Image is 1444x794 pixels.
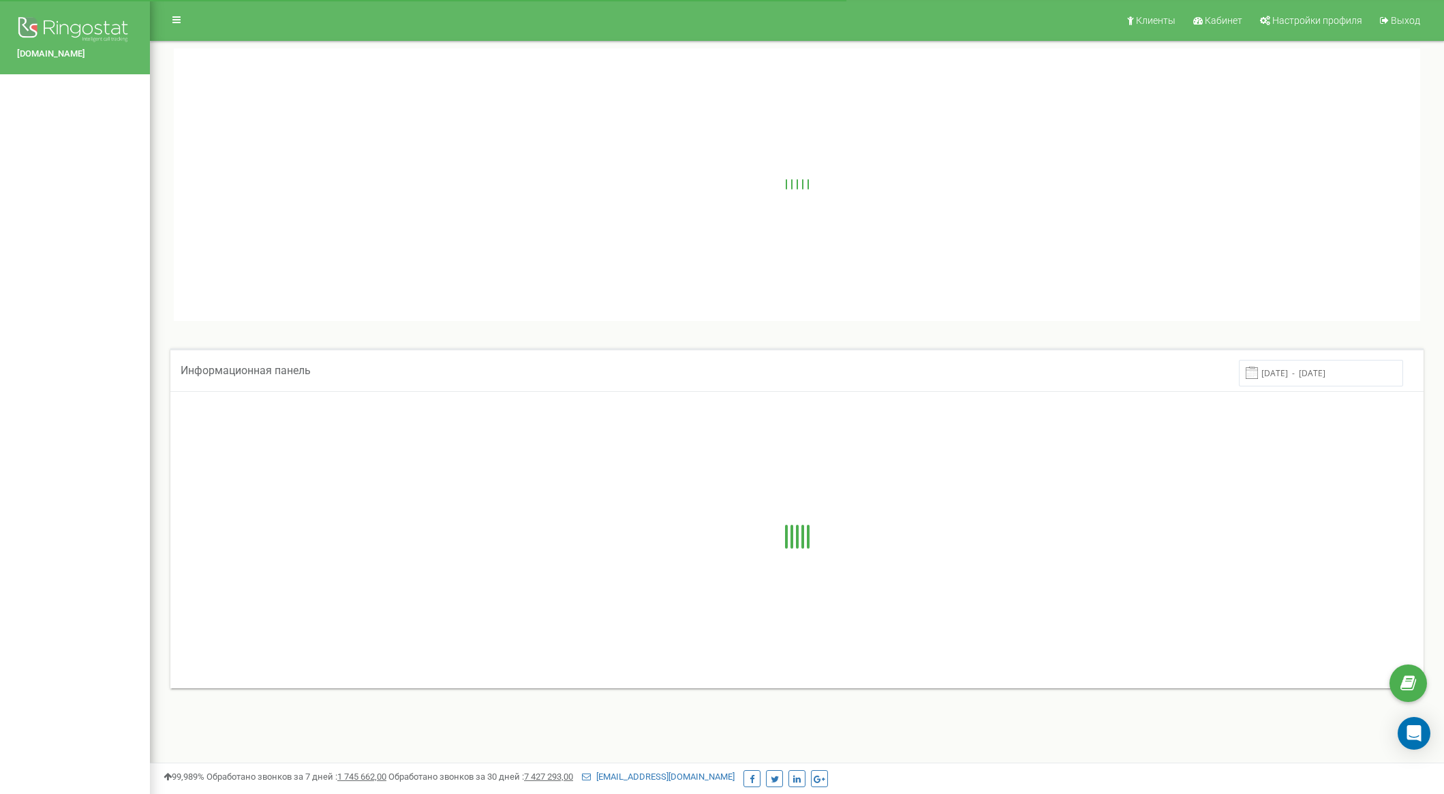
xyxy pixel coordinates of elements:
span: Обработано звонков за 30 дней : [388,772,573,782]
span: Кабинет [1205,15,1242,26]
span: 99,989% [164,772,204,782]
span: Информационная панель [181,364,311,377]
span: Настройки профиля [1272,15,1362,26]
span: Выход [1391,15,1420,26]
u: 7 427 293,00 [524,772,573,782]
div: Open Intercom Messenger [1398,717,1430,750]
span: Клиенты [1136,15,1176,26]
span: Обработано звонков за 7 дней : [206,772,386,782]
a: [EMAIL_ADDRESS][DOMAIN_NAME] [582,772,735,782]
u: 1 745 662,00 [337,772,386,782]
a: [DOMAIN_NAME] [17,48,133,61]
img: Ringostat logo [17,14,133,48]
